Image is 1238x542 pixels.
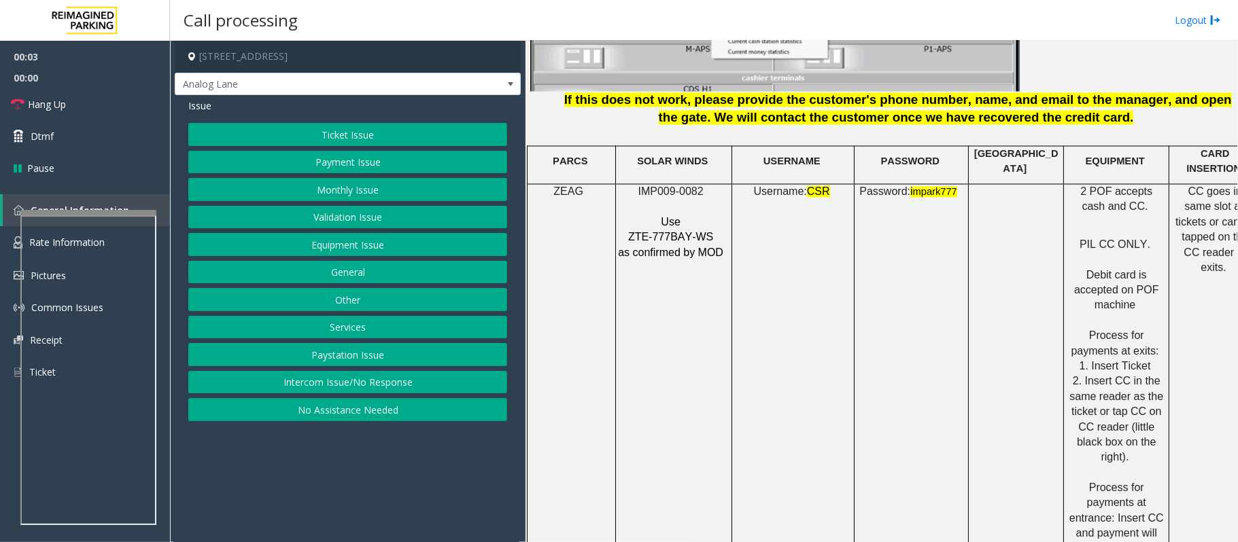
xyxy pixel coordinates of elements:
span: Pause [27,161,54,175]
span: Password: [859,186,910,198]
button: Equipment Issue [188,233,507,256]
img: 'icon' [14,205,24,215]
span: ZTE-777BAY-WS [628,232,713,243]
button: General [188,261,507,284]
span: PIL CC ONLY. [1080,239,1150,251]
span: We will contact the customer once we have recovered the credit card. [715,111,1134,125]
span: CSR [807,186,830,198]
span: mpark777 [913,187,957,198]
h3: Call processing [177,3,305,37]
span: Analog Lane [175,73,451,95]
span: If this does not work, please provide the customer's phone number, name, and email to the manager... [564,93,1232,126]
span: 1. Insert Ticket [1080,361,1151,372]
h4: [STREET_ADDRESS] [175,41,521,73]
span: 2 POF accepts cash and CC. [1080,186,1152,213]
img: 'icon' [14,302,24,313]
span: Process for payments at exits: [1071,330,1159,357]
button: Ticket Issue [188,123,507,146]
button: Other [188,288,507,311]
a: General Information [3,194,170,226]
button: Monthly Issue [188,178,507,201]
button: Payment Issue [188,151,507,174]
span: i [910,186,913,198]
span: IMP009-0082 [638,186,704,198]
button: Services [188,316,507,339]
span: General Information [31,204,129,217]
span: Issue [188,98,211,113]
img: 'icon' [14,366,22,378]
button: Paystation Issue [188,343,507,366]
button: Validation Issue [188,206,507,229]
span: Hang Up [28,97,66,111]
button: Intercom Issue/No Response [188,371,507,394]
span: SOLAR WINDS [637,156,708,167]
img: 'icon' [14,236,22,249]
span: ZEAG [553,186,583,198]
img: 'icon' [14,271,24,280]
span: Username: [754,186,807,198]
span: EQUIPMENT [1086,156,1145,167]
span: Use [661,217,680,228]
span: PARCS [553,156,587,167]
span: Dtmf [31,129,54,143]
span: as confirmed by MOD [618,247,723,259]
span: USERNAME [763,156,821,167]
img: logout [1210,13,1221,27]
button: No Assistance Needed [188,398,507,421]
img: 'icon' [14,336,23,344]
span: 2. Insert CC in the same reader as the ticket or tap CC on CC reader (little black box on the rig... [1069,376,1163,463]
a: Logout [1175,13,1221,27]
span: PASSWORD [881,156,940,167]
span: Debit card is accepted on POF machine [1074,270,1159,312]
span: [GEOGRAPHIC_DATA] [974,149,1059,175]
